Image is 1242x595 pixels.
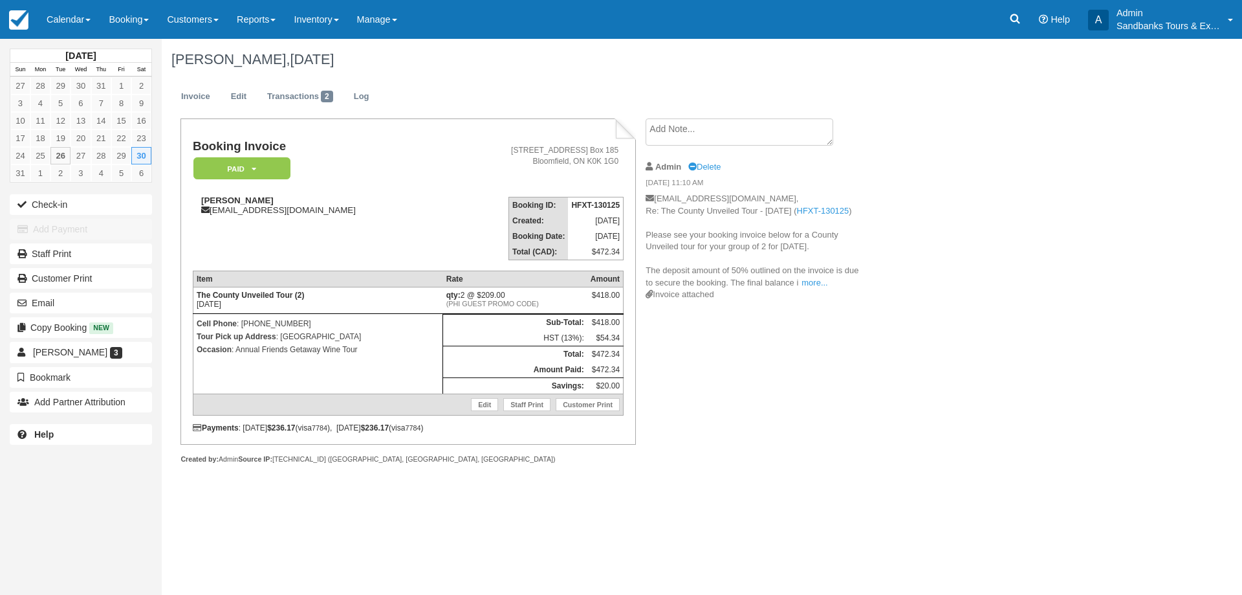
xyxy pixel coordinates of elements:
[443,346,587,363] th: Total:
[688,162,721,172] a: Delete
[443,315,587,331] th: Sub-Total:
[443,378,587,394] th: Savings:
[30,129,50,147] a: 18
[10,194,152,215] button: Check-in
[556,398,620,411] a: Customer Print
[193,423,624,432] div: : [DATE] (visa ), [DATE] (visa )
[267,423,295,432] strong: $236.17
[71,95,91,112] a: 6
[290,51,334,67] span: [DATE]
[1088,10,1109,30] div: A
[180,455,219,463] strong: Created by:
[50,77,71,95] a: 29
[91,63,111,77] th: Thu
[10,164,30,182] a: 31
[131,129,151,147] a: 23
[197,330,439,343] p: : [GEOGRAPHIC_DATA]
[111,95,131,112] a: 8
[10,367,152,388] button: Bookmark
[10,243,152,264] a: Staff Print
[321,91,333,102] span: 2
[197,345,232,354] strong: Occasion
[10,268,152,289] a: Customer Print
[238,455,272,463] strong: Source IP:
[201,196,274,205] strong: [PERSON_NAME]
[443,271,587,287] th: Rate
[50,112,71,129] a: 12
[89,322,113,333] span: New
[591,291,620,310] div: $418.00
[30,164,50,182] a: 1
[10,392,152,412] button: Add Partner Attribution
[50,147,71,164] a: 26
[503,398,550,411] a: Staff Print
[10,147,30,164] a: 24
[509,197,569,214] th: Booking ID:
[587,271,624,287] th: Amount
[10,129,30,147] a: 17
[33,347,107,357] span: [PERSON_NAME]
[91,77,111,95] a: 31
[568,213,623,229] td: [DATE]
[197,317,439,330] p: : [PHONE_NUMBER]
[448,145,618,167] address: [STREET_ADDRESS] Box 185 Bloomfield, ON K0K 1G0
[646,193,864,289] p: [EMAIL_ADDRESS][DOMAIN_NAME], Re: The County Unveiled Tour - [DATE] ( ) Please see your booking i...
[110,347,122,359] span: 3
[568,244,623,260] td: $472.34
[587,315,624,331] td: $418.00
[111,129,131,147] a: 22
[50,95,71,112] a: 5
[443,362,587,378] th: Amount Paid:
[257,84,343,109] a: Transactions2
[10,95,30,112] a: 3
[587,346,624,363] td: $472.34
[111,164,131,182] a: 5
[131,164,151,182] a: 6
[71,147,91,164] a: 27
[131,112,151,129] a: 16
[131,95,151,112] a: 9
[446,291,461,300] strong: qty
[312,424,327,432] small: 7784
[10,63,30,77] th: Sun
[30,63,50,77] th: Mon
[446,300,584,308] em: (PHI GUEST PROMO CODE)
[587,378,624,394] td: $20.00
[91,112,111,129] a: 14
[111,147,131,164] a: 29
[1039,15,1048,24] i: Help
[1117,19,1220,32] p: Sandbanks Tours & Experiences
[193,157,286,181] a: Paid
[405,424,420,432] small: 7784
[10,293,152,313] button: Email
[10,112,30,129] a: 10
[91,129,111,147] a: 21
[10,317,152,338] button: Copy Booking New
[193,157,290,180] em: Paid
[71,77,91,95] a: 30
[10,342,152,363] a: [PERSON_NAME] 3
[197,343,439,356] p: : Annual Friends Getaway Wine Tour
[30,147,50,164] a: 25
[50,129,71,147] a: 19
[131,77,151,95] a: 2
[443,330,587,346] td: HST (13%):
[71,112,91,129] a: 13
[1051,14,1070,25] span: Help
[197,332,276,341] strong: Tour Pick up Address
[65,51,96,61] strong: [DATE]
[131,63,151,77] th: Sat
[71,63,91,77] th: Wed
[131,147,151,164] a: 30
[91,164,111,182] a: 4
[193,423,239,432] strong: Payments
[111,77,131,95] a: 1
[801,278,827,287] a: more...
[655,162,681,172] strong: Admin
[10,424,152,445] a: Help
[1117,6,1220,19] p: Admin
[193,140,443,153] h1: Booking Invoice
[34,429,54,440] b: Help
[9,10,28,30] img: checkfront-main-nav-mini-logo.png
[344,84,379,109] a: Log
